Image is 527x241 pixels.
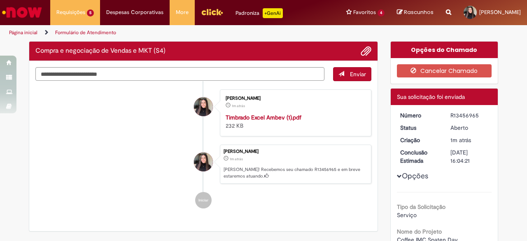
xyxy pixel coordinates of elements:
[194,152,213,171] div: Rafaela Nuto Ferreira
[394,111,445,119] dt: Número
[230,157,243,161] time: 28/08/2025 11:04:18
[397,211,417,219] span: Serviço
[391,42,498,58] div: Opções do Chamado
[87,9,94,16] span: 5
[224,166,367,179] p: [PERSON_NAME]! Recebemos seu chamado R13456965 e em breve estaremos atuando.
[333,67,371,81] button: Enviar
[232,103,245,108] span: 1m atrás
[6,25,345,40] ul: Trilhas de página
[35,47,166,55] h2: Compra e negociação de Vendas e MKT (S4) Histórico de tíquete
[106,8,163,16] span: Despesas Corporativas
[1,4,43,21] img: ServiceNow
[450,136,471,144] span: 1m atrás
[230,157,243,161] span: 1m atrás
[263,8,283,18] p: +GenAi
[226,113,363,130] div: 232 KB
[55,29,116,36] a: Formulário de Atendimento
[224,149,367,154] div: [PERSON_NAME]
[194,97,213,116] div: Rafaela Nuto Ferreira
[35,145,371,184] li: Rafaela Nuto Ferreira
[450,136,471,144] time: 28/08/2025 11:04:18
[394,148,445,165] dt: Conclusão Estimada
[361,46,371,56] button: Adicionar anexos
[378,9,385,16] span: 4
[397,203,445,211] b: Tipo da Solicitação
[353,8,376,16] span: Favoritos
[226,114,301,121] a: Timbrado Excel Ambev (1).pdf
[450,136,489,144] div: 28/08/2025 11:04:18
[450,111,489,119] div: R13456965
[397,93,465,101] span: Sua solicitação foi enviada
[236,8,283,18] div: Padroniza
[394,136,445,144] dt: Criação
[350,70,366,78] span: Enviar
[232,103,245,108] time: 28/08/2025 11:04:15
[450,124,489,132] div: Aberto
[450,148,489,165] div: [DATE] 16:04:21
[404,8,434,16] span: Rascunhos
[201,6,223,18] img: click_logo_yellow_360x200.png
[176,8,189,16] span: More
[479,9,521,16] span: [PERSON_NAME]
[394,124,445,132] dt: Status
[56,8,85,16] span: Requisições
[397,228,442,235] b: Nome do Projeto
[35,67,324,81] textarea: Digite sua mensagem aqui...
[9,29,37,36] a: Página inicial
[35,81,371,217] ul: Histórico de tíquete
[397,64,492,77] button: Cancelar Chamado
[226,96,363,101] div: [PERSON_NAME]
[397,9,434,16] a: Rascunhos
